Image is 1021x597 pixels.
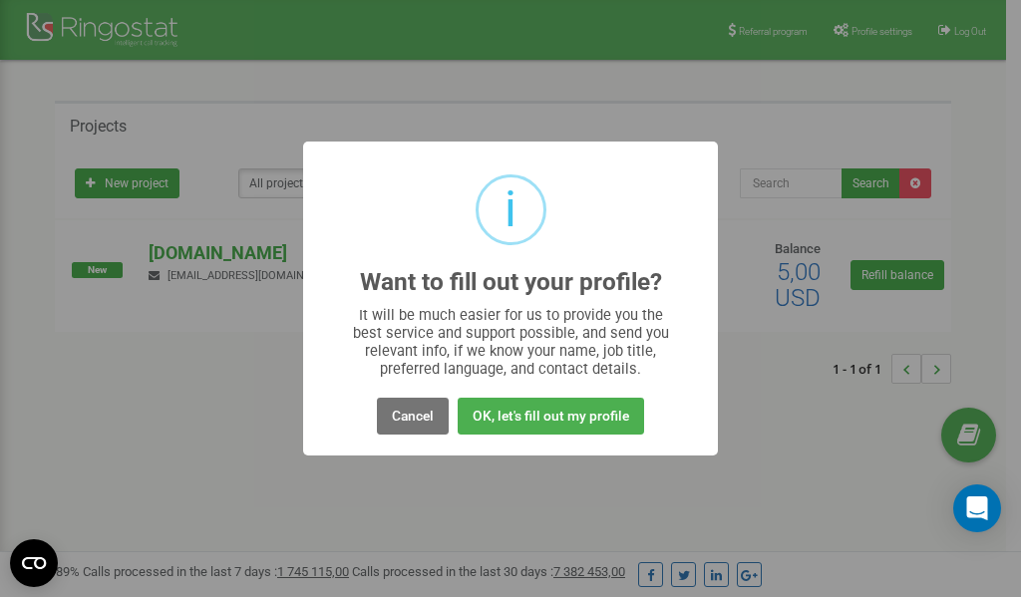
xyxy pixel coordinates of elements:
button: Open CMP widget [10,539,58,587]
div: i [505,177,516,242]
button: OK, let's fill out my profile [458,398,644,435]
div: Open Intercom Messenger [953,484,1001,532]
div: It will be much easier for us to provide you the best service and support possible, and send you ... [343,306,679,378]
h2: Want to fill out your profile? [360,269,662,296]
button: Cancel [377,398,449,435]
